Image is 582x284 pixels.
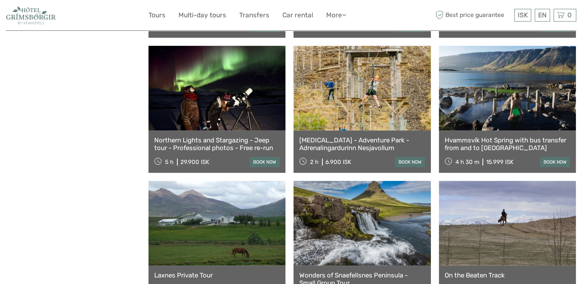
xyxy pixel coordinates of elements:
[325,159,351,165] div: 6.900 ISK
[486,159,513,165] div: 15.999 ISK
[326,10,346,21] a: More
[395,157,425,167] a: book now
[178,10,226,21] a: Multi-day tours
[540,157,570,167] a: book now
[180,159,209,165] div: 29.900 ISK
[88,12,98,21] button: Open LiveChat chat widget
[310,159,319,165] span: 2 h
[518,11,528,19] span: ISK
[239,10,269,21] a: Transfers
[6,6,56,25] img: 2330-0b36fd34-6396-456d-bf6d-def7e598b057_logo_small.jpg
[299,136,425,152] a: [MEDICAL_DATA] - Adventure Park - Adrenalingardurinn Nesjavollum
[434,9,512,22] span: Best price guarantee
[165,159,173,165] span: 5 h
[282,10,313,21] a: Car rental
[566,11,573,19] span: 0
[455,159,479,165] span: 4 h 30 m
[250,157,280,167] a: book now
[445,136,570,152] a: Hvammsvík Hot Spring with bus transfer from and to [GEOGRAPHIC_DATA]
[154,136,280,152] a: Northern Lights and Stargazing - Jeep tour - Professional photos - Free re-run
[535,9,550,22] div: EN
[148,10,165,21] a: Tours
[11,13,87,20] p: We're away right now. Please check back later!
[154,271,280,279] a: Laxnes Private Tour
[445,271,570,279] a: On the Beaten Track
